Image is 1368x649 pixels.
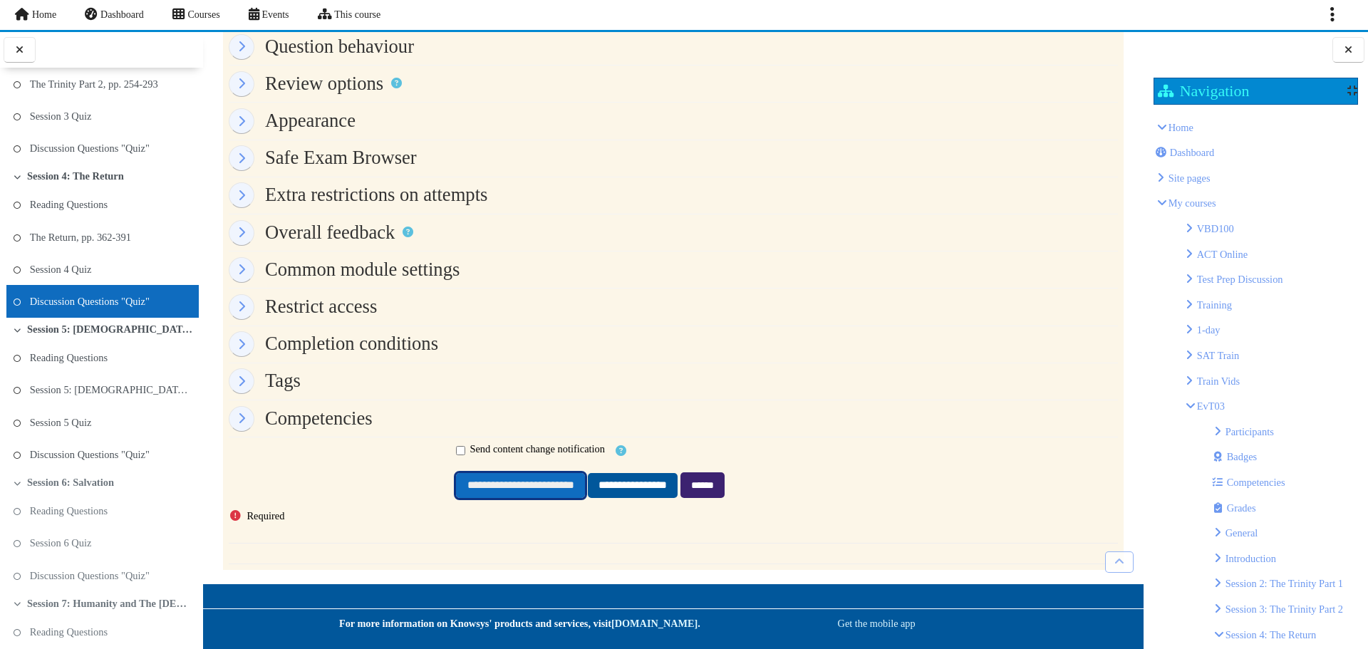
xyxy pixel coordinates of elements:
a: Dashboard [1156,147,1215,158]
a: Session 5 Quiz [30,412,92,432]
a: Session 4: The Return [1225,629,1317,640]
label: Send content change notification [470,443,605,455]
a: Session 7: Humanity and The [DEMOGRAPHIC_DATA] Part 1 [27,598,192,610]
li: Train Vids [1186,371,1355,391]
a: Reading Questions [30,501,108,521]
a: Discussion Questions "Quiz" [30,566,150,586]
a: Competencies [1213,477,1285,488]
span: Competencies [1227,477,1285,488]
a: The Trinity Part 2, pp. 254-293 [30,74,158,94]
a: Session 2: The Trinity Part 1 [1225,578,1343,589]
a: Session 5: [DEMOGRAPHIC_DATA] [27,323,192,336]
a: Test Prep Discussion [1197,274,1283,285]
span: Dashboard [1170,147,1215,158]
a: Session 3 Quiz [30,106,92,126]
a: 1-day [1197,324,1221,336]
a: Get the mobile app [838,618,916,629]
li: Participants [1214,422,1355,442]
span: Collapse [13,326,22,333]
a: VBD100 [1197,223,1234,234]
a: Training [1197,299,1232,311]
i: To do [13,508,22,515]
a: Session 6 Quiz [30,533,92,553]
i: Help with Review options [390,78,403,88]
li: 1-day [1186,320,1355,340]
strong: For more information on Knowsys' products and services, visit . [339,618,700,629]
i: To do [13,298,22,306]
a: Discussion Questions "Quiz" [30,291,150,311]
li: BadgesBadges [1214,447,1355,467]
a: Help [614,443,628,460]
li: Grades [1214,498,1355,518]
li: ACT Online [1186,244,1355,264]
span: Events [261,9,289,20]
a: Help [390,76,403,92]
li: Test Prep Discussion [1186,269,1355,289]
a: BadgesBadges [1213,451,1258,462]
a: General [1225,527,1258,539]
i: Actions menu [1330,6,1335,23]
span: Collapse [13,479,22,487]
a: Session 3: The Trinity Part 2 [1225,603,1343,615]
li: SAT Train [1186,346,1355,365]
a: Session 4: The Return [27,170,124,182]
span: Grades [1227,502,1256,514]
i: Required field [229,511,242,521]
div: Required [229,510,1118,522]
i: To do [13,81,22,88]
i: Help with Overall feedback [401,227,415,237]
li: VBD100 [1186,219,1355,239]
a: Introduction [1225,553,1276,564]
i: To do [13,387,22,394]
li: Session 3: The Trinity Part 2 [1214,599,1355,619]
a: Train Vids [1197,375,1240,387]
a: Help [401,224,415,241]
i: To do [13,145,22,152]
i: To do [13,452,22,459]
i: To do [13,202,22,209]
a: Participants [1225,426,1274,437]
i: To do [13,355,22,362]
i: To do [13,420,22,427]
li: Competencies [1214,472,1355,492]
a: Session 5: [DEMOGRAPHIC_DATA], pp. 475-505 - Be sure to READ OUR NOTES on pp. 475-489. [30,380,193,400]
a: The Return, pp. 362-391 [30,227,131,247]
i: To do [13,629,22,636]
li: Introduction [1214,549,1355,568]
li: Session 2: The Trinity Part 1 [1214,573,1355,593]
a: Grades [1213,502,1256,514]
i: To do [13,266,22,274]
a: Reading Questions [30,348,108,368]
span: Collapse [13,173,22,180]
i: Help with Send content change notification [614,445,628,456]
a: Session 6: Salvation [27,477,114,489]
i: Badges [1213,452,1225,462]
i: To do [13,540,22,547]
span: Courses [187,9,219,20]
i: To do [13,573,22,580]
h2: Navigation [1158,82,1250,100]
h3: Safe Exam Browser [265,145,417,171]
span: Dashboard [100,9,144,20]
span: Home [32,9,56,20]
a: Reading Questions [30,622,108,642]
span: This course [334,9,380,20]
a: Discussion Questions "Quiz" [30,445,150,464]
li: Knowsys Educational Services LLC [1157,168,1355,188]
div: Show / hide the block [1347,85,1357,96]
a: [DOMAIN_NAME] [611,618,698,629]
span: Badges [1227,451,1258,462]
span: Collapse [13,600,22,607]
a: Home [1168,122,1193,133]
a: Session 4 Quiz [30,259,92,279]
i: To do [13,234,22,242]
li: Training [1186,295,1355,315]
a: EvT03 [1197,400,1225,412]
a: Discussion Questions "Quiz" [30,138,150,158]
body: Rich text area. Press ALT-0 for help. [6,6,653,251]
li: General [1214,523,1355,543]
a: My courses [1168,197,1216,209]
a: Reading Questions [30,194,108,214]
li: Dashboard [1157,142,1355,162]
i: To do [13,113,22,120]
